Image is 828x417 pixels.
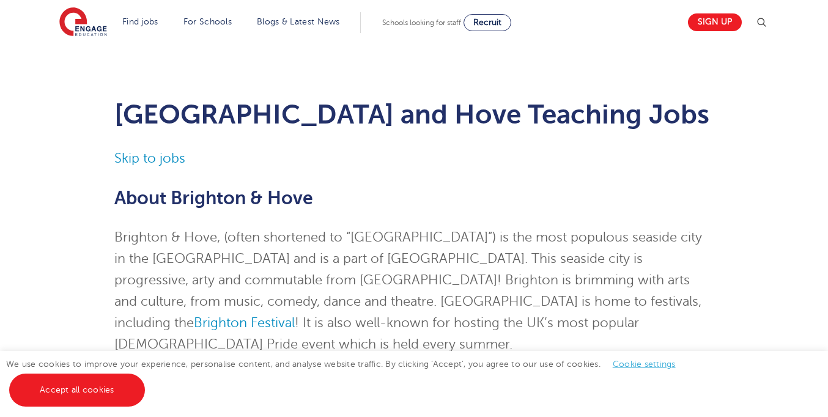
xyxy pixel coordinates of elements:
a: Recruit [464,14,511,31]
h1: [GEOGRAPHIC_DATA] and Hove Teaching Jobs [114,99,714,130]
a: Skip to jobs [114,151,185,166]
span: We use cookies to improve your experience, personalise content, and analyse website traffic. By c... [6,360,688,394]
a: Find jobs [122,17,158,26]
a: Cookie settings [613,360,676,369]
a: Brighton Festival [194,316,295,330]
span: Schools looking for staff [382,18,461,27]
p: Brighton & Hove, (often shortened to “[GEOGRAPHIC_DATA]”) is the most populous seaside city in th... [114,227,714,355]
a: Accept all cookies [9,374,145,407]
h2: About Brighton & Hove [114,188,714,208]
img: Engage Education [59,7,107,38]
a: For Schools [183,17,232,26]
a: Blogs & Latest News [257,17,340,26]
a: Sign up [688,13,742,31]
span: Recruit [473,18,501,27]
